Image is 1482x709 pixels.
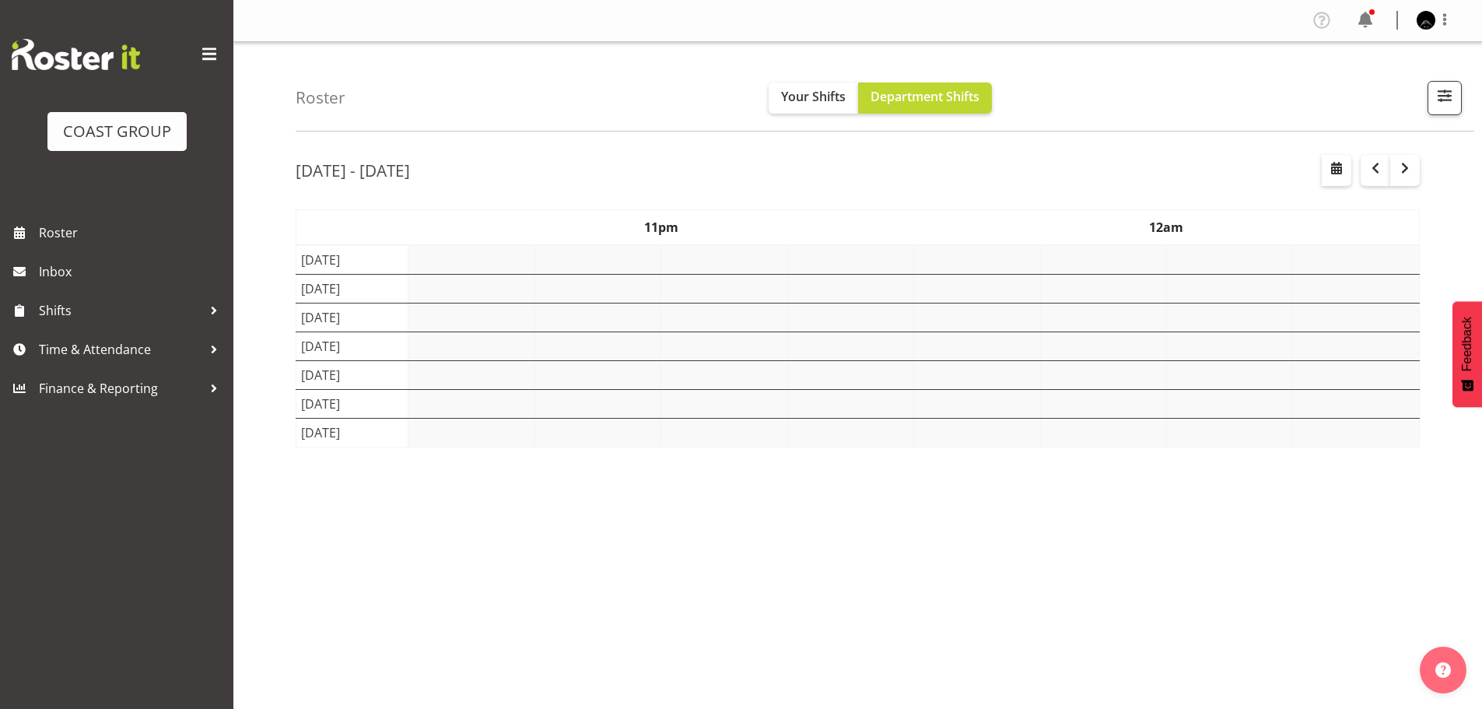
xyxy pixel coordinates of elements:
h2: [DATE] - [DATE] [296,160,410,181]
span: Roster [39,221,226,244]
th: 11pm [408,209,914,245]
div: COAST GROUP [63,120,171,143]
td: [DATE] [296,274,408,303]
button: Feedback - Show survey [1452,301,1482,407]
th: 12am [914,209,1420,245]
td: [DATE] [296,360,408,389]
button: Department Shifts [858,82,992,114]
img: Rosterit website logo [12,39,140,70]
span: Shifts [39,299,202,322]
button: Filter Shifts [1428,81,1462,115]
td: [DATE] [296,245,408,275]
img: shaun-keutenius0ff793f61f4a2ef45f7a32347998d1b3.png [1417,11,1435,30]
span: Department Shifts [871,88,979,105]
td: [DATE] [296,332,408,360]
td: [DATE] [296,418,408,447]
span: Feedback [1460,317,1474,371]
td: [DATE] [296,303,408,332]
span: Finance & Reporting [39,377,202,400]
span: Time & Attendance [39,338,202,361]
img: help-xxl-2.png [1435,662,1451,678]
button: Select a specific date within the roster. [1322,155,1351,186]
span: Your Shifts [781,88,846,105]
span: Inbox [39,260,226,283]
td: [DATE] [296,389,408,418]
button: Your Shifts [769,82,858,114]
h4: Roster [296,89,345,107]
